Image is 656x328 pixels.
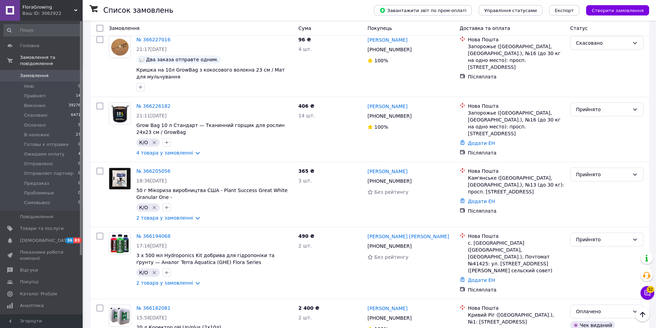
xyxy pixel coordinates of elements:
[78,122,81,128] span: 5
[136,215,193,221] a: 2 товара у замовленні
[468,305,565,311] div: Нова Пошта
[22,4,74,10] span: FloraGrowing
[468,103,565,109] div: Нова Пошта
[136,253,274,265] a: 3 х 500 мл Hydroponics Kit добрива для гідропоніки та ґрунту — Аналог Terra Aquatica (GHE) Flora ...
[20,73,49,79] span: Замовлення
[136,46,167,52] span: 21:17[DATE]
[479,5,542,15] button: Управління статусами
[20,54,83,67] span: Замовлення та повідомлення
[24,161,53,167] span: Отправлено
[78,170,81,177] span: 0
[78,83,81,89] span: 0
[24,180,49,187] span: Предзаказ
[20,303,44,309] span: Аналітика
[592,8,644,13] span: Створити замовлення
[24,151,64,157] span: Ожидаем оплату
[374,254,408,260] span: Без рейтингу
[576,106,629,113] div: Прийнято
[367,103,407,110] a: [PERSON_NAME]
[576,236,629,243] div: Прийнято
[152,270,157,275] svg: Видалити мітку
[299,233,314,239] span: 490 ₴
[460,25,510,31] span: Доставка та оплата
[299,46,312,52] span: 4 шт.
[76,132,81,138] span: 27
[484,8,537,13] span: Управління статусами
[367,36,407,43] a: [PERSON_NAME]
[299,37,311,42] span: 96 ₴
[152,140,157,145] svg: Видалити мітку
[109,36,131,58] img: Фото товару
[109,168,131,190] a: Фото товару
[24,190,54,196] span: Проблемные
[20,267,38,273] span: Відгуки
[576,171,629,178] div: Прийнято
[76,93,81,99] span: 14
[374,58,388,63] span: 100%
[299,315,312,320] span: 2 шт.
[20,214,53,220] span: Повідомлення
[24,141,69,148] span: Готовы к отправке
[136,168,170,174] a: № 366205056
[78,200,81,206] span: 0
[78,151,81,157] span: 4
[367,243,412,249] span: [PHONE_NUMBER]
[24,132,49,138] span: В наложке
[374,189,408,195] span: Без рейтингу
[20,225,64,232] span: Товари та послуги
[468,140,495,146] a: Додати ЕН
[299,103,314,109] span: 406 ₴
[367,25,392,31] span: Покупець
[468,240,565,274] div: с. [GEOGRAPHIC_DATA] ([GEOGRAPHIC_DATA], [GEOGRAPHIC_DATA].), Почтомат №41425: ул. [STREET_ADDRES...
[152,205,157,210] svg: Видалити мітку
[24,122,46,128] span: Оплачені
[20,43,39,49] span: Головна
[468,73,565,80] div: Післяплата
[22,10,83,17] div: Ваш ID: 3062922
[78,190,81,196] span: 0
[24,170,73,177] span: Отправляет партнер
[374,124,388,130] span: 100%
[367,178,412,184] span: [PHONE_NUMBER]
[71,112,81,118] span: 6471
[468,43,565,71] div: Запорожье ([GEOGRAPHIC_DATA], [GEOGRAPHIC_DATA].), №16 (до 30 кг на одно место): просп. [STREET_A...
[299,168,314,174] span: 365 ₴
[468,174,565,195] div: Кам'янське ([GEOGRAPHIC_DATA], [GEOGRAPHIC_DATA].), №13 (до 30 кг): просп. [STREET_ADDRESS]
[109,305,131,327] a: Фото товару
[24,112,48,118] span: Скасовані
[576,39,629,47] div: Скасовано
[367,168,407,175] a: [PERSON_NAME]
[299,243,312,248] span: 2 шт.
[109,36,131,58] a: Фото товару
[136,188,288,200] a: 50 г Мікориза виробництва США - Plant Success Great White Granular One -
[109,233,131,255] a: Фото товару
[468,208,565,214] div: Післяплата
[549,5,580,15] button: Експорт
[586,5,649,15] button: Створити замовлення
[468,109,565,137] div: Запорожье ([GEOGRAPHIC_DATA], [GEOGRAPHIC_DATA].), №16 (до 30 кг на одно место): просп. [STREET_A...
[136,178,167,183] span: 18:36[DATE]
[136,123,284,135] span: Grow Bag 10 л Стандарт — Тканинний горщик для рослин 24х23 см / GrowBag
[20,249,64,262] span: Показники роботи компанії
[647,285,654,292] span: 32
[136,305,170,311] a: № 366182081
[139,270,148,275] span: К/О
[136,67,285,80] a: Кришка на 10л GrowBag з кокосового волокна 23 см / Мат для мульчування
[299,25,311,31] span: Cума
[78,161,81,167] span: 0
[468,233,565,240] div: Нова Пошта
[69,103,81,109] span: 39276
[379,7,466,13] span: Завантажити звіт по пром-оплаті
[555,8,574,13] span: Експорт
[20,237,71,244] span: [DEMOGRAPHIC_DATA]
[136,233,170,239] a: № 366194068
[367,233,449,240] a: [PERSON_NAME] [PERSON_NAME]
[374,5,472,15] button: Завантажити звіт по пром-оплаті
[468,277,495,283] a: Додати ЕН
[103,6,173,14] h1: Список замовлень
[468,149,565,156] div: Післяплата
[78,180,81,187] span: 0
